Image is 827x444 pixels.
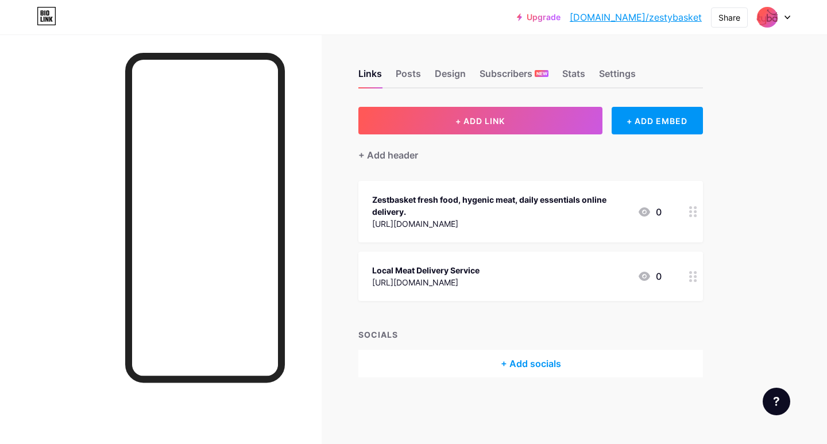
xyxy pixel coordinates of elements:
[599,67,636,87] div: Settings
[612,107,703,134] div: + ADD EMBED
[358,67,382,87] div: Links
[372,264,480,276] div: Local Meat Delivery Service
[372,194,628,218] div: Zestbasket fresh food, hygenic meat, daily essentials online delivery.
[756,6,778,28] img: zestybasket
[358,148,418,162] div: + Add header
[435,67,466,87] div: Design
[480,67,548,87] div: Subscribers
[396,67,421,87] div: Posts
[358,350,703,377] div: + Add socials
[570,10,702,24] a: [DOMAIN_NAME]/zestybasket
[455,116,505,126] span: + ADD LINK
[562,67,585,87] div: Stats
[358,107,602,134] button: + ADD LINK
[372,218,628,230] div: [URL][DOMAIN_NAME]
[637,205,662,219] div: 0
[536,70,547,77] span: NEW
[718,11,740,24] div: Share
[517,13,561,22] a: Upgrade
[637,269,662,283] div: 0
[358,329,703,341] div: SOCIALS
[372,276,480,288] div: [URL][DOMAIN_NAME]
